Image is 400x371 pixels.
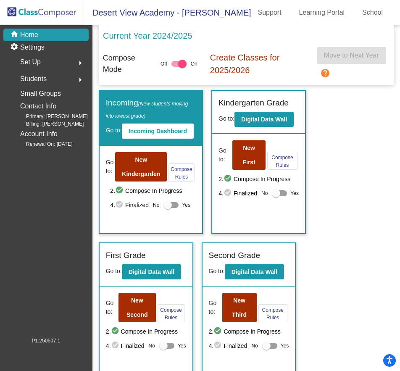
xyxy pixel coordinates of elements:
a: Support [251,6,288,19]
button: Compose Rules [267,152,297,170]
button: New Kindergarden [115,152,167,182]
button: Digital Data Wall [234,112,294,127]
button: Move to Next Year [317,47,386,64]
button: New First [232,140,266,170]
span: No [261,189,268,197]
mat-icon: arrow_right [75,75,85,85]
span: Students [20,73,47,85]
b: New Third [232,297,247,318]
span: Go to: [209,299,221,316]
mat-icon: help [320,68,330,78]
b: New First [242,145,255,166]
b: Digital Data Wall [232,268,277,275]
span: 2. Compose In Progress [209,326,289,337]
span: 2. Compose In Progress [106,326,186,337]
span: Yes [182,200,190,210]
label: First Grade [106,250,146,262]
label: Incoming [106,97,196,121]
span: No [149,342,155,350]
span: 2. Compose In Progress [110,186,196,196]
span: Billing: [PERSON_NAME] [13,120,84,128]
b: Incoming Dashboard [129,128,187,134]
button: Incoming Dashboard [122,124,194,139]
span: Go to: [106,158,114,176]
button: Digital Data Wall [122,264,181,279]
mat-icon: check_circle [115,200,125,210]
span: 4. Finalized [110,200,149,210]
span: Go to: [218,146,231,164]
span: Go to: [106,268,122,274]
p: Account Info [20,128,58,140]
span: (New students moving into lowest grade) [106,101,188,119]
p: Home [20,30,38,40]
span: Go to: [209,268,225,274]
b: Digital Data Wall [129,268,174,275]
b: New Kindergarden [122,156,160,177]
span: Primary: [PERSON_NAME] [13,113,88,120]
span: Go to: [218,115,234,122]
span: 4. Finalized [106,341,145,351]
span: No [251,342,258,350]
button: Digital Data Wall [225,264,284,279]
span: Off [161,60,167,68]
mat-icon: check_circle [224,174,234,184]
p: Settings [20,42,45,53]
span: 4. Finalized [209,341,247,351]
label: Kindergarten Grade [218,97,289,109]
mat-icon: check_circle [213,326,224,337]
a: Learning Portal [292,6,352,19]
span: On [191,60,197,68]
p: Compose Mode [103,53,148,75]
button: New Third [222,293,257,322]
mat-icon: home [10,30,20,40]
span: 4. Finalized [218,188,257,198]
span: Desert View Academy - [PERSON_NAME] [84,6,251,19]
p: Contact Info [20,100,56,112]
mat-icon: check_circle [213,341,224,351]
span: Go to: [106,127,122,134]
button: New Second [118,293,156,322]
p: Current Year 2024/2025 [103,29,192,42]
p: Small Groups [20,88,61,100]
p: Create Classes for 2025/2026 [210,51,304,76]
span: Yes [281,341,289,351]
span: No [153,201,159,209]
mat-icon: check_circle [115,186,125,196]
b: Digital Data Wall [241,116,287,123]
b: New Second [126,297,148,318]
span: Set Up [20,56,41,68]
button: Compose Rules [258,304,287,322]
mat-icon: check_circle [224,188,234,198]
span: Go to: [106,299,117,316]
span: Move to Next Year [324,52,379,59]
mat-icon: settings [10,42,20,53]
button: Compose Rules [158,304,184,322]
span: Renewal On: [DATE] [13,140,72,148]
button: Compose Rules [168,163,194,182]
mat-icon: check_circle [111,326,121,337]
span: 2. Compose In Progress [218,174,299,184]
span: Yes [178,341,186,351]
span: Yes [290,188,299,198]
label: Second Grade [209,250,261,262]
mat-icon: arrow_right [75,58,85,68]
a: School [355,6,389,19]
mat-icon: check_circle [111,341,121,351]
